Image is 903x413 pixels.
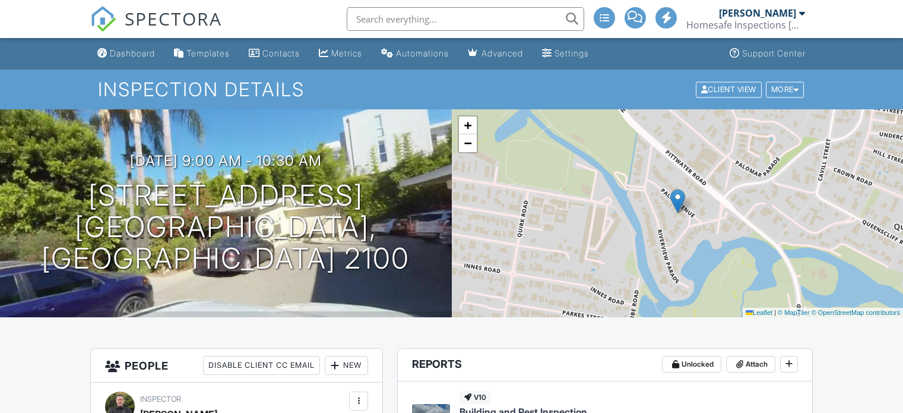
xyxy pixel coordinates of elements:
a: Templates [169,43,235,65]
a: Zoom in [459,116,477,134]
img: The Best Home Inspection Software - Spectora [90,6,116,32]
input: Search everything... [347,7,584,31]
span: − [464,135,471,150]
div: New [325,356,368,375]
h3: [DATE] 9:00 am - 10:30 am [130,153,322,169]
a: Contacts [244,43,305,65]
div: Support Center [742,48,806,58]
div: Homesafe Inspections Northern Beaches [686,19,805,31]
div: Dashboard [110,48,155,58]
h1: Inspection Details [98,79,805,100]
span: Inspector [140,395,181,403]
h1: [STREET_ADDRESS] [GEOGRAPHIC_DATA], [GEOGRAPHIC_DATA] 2100 [19,180,433,274]
span: | [774,309,776,316]
div: [PERSON_NAME] [719,7,796,19]
a: SPECTORA [90,16,222,41]
div: More [766,81,804,97]
a: Advanced [463,43,528,65]
span: + [464,118,471,133]
div: Settings [555,48,589,58]
img: Marker [670,189,685,213]
div: Advanced [481,48,523,58]
div: Metrics [331,48,362,58]
a: Client View [695,84,765,93]
span: SPECTORA [125,6,222,31]
a: Support Center [725,43,810,65]
a: © OpenStreetMap contributors [812,309,900,316]
a: Zoom out [459,134,477,152]
div: Contacts [262,48,300,58]
a: Metrics [314,43,367,65]
a: Dashboard [93,43,160,65]
a: Leaflet [746,309,772,316]
h3: People [91,349,382,383]
div: Client View [696,81,762,97]
a: © MapTiler [778,309,810,316]
a: Settings [537,43,594,65]
div: Automations [396,48,449,58]
a: Automations (Advanced) [376,43,454,65]
div: Disable Client CC Email [203,356,320,375]
div: Templates [186,48,230,58]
